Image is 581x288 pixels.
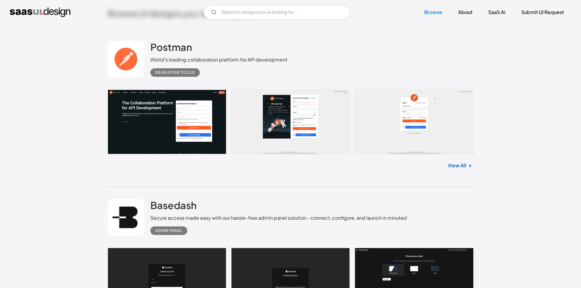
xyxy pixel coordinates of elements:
h2: Postman [150,41,192,53]
h2: Basedash [150,199,197,211]
div: World's leading collaboration platform for API development [150,56,287,63]
a: Basedash [150,199,197,214]
input: Search UI designs you're looking for... [204,5,350,20]
a: home [10,7,70,17]
a: Postman [150,41,192,56]
form: Email Form [204,5,350,20]
a: Submit UI Request [514,5,571,19]
a: Browse [417,5,450,19]
a: About [451,5,480,19]
div: Secure access made easy with our hassle-free admin panel solution - connect, configure, and launc... [150,214,407,222]
div: Admin Panel [155,227,182,234]
a: View All [448,162,466,169]
div: Developer tools [155,69,195,76]
a: SaaS Ai [481,5,513,19]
